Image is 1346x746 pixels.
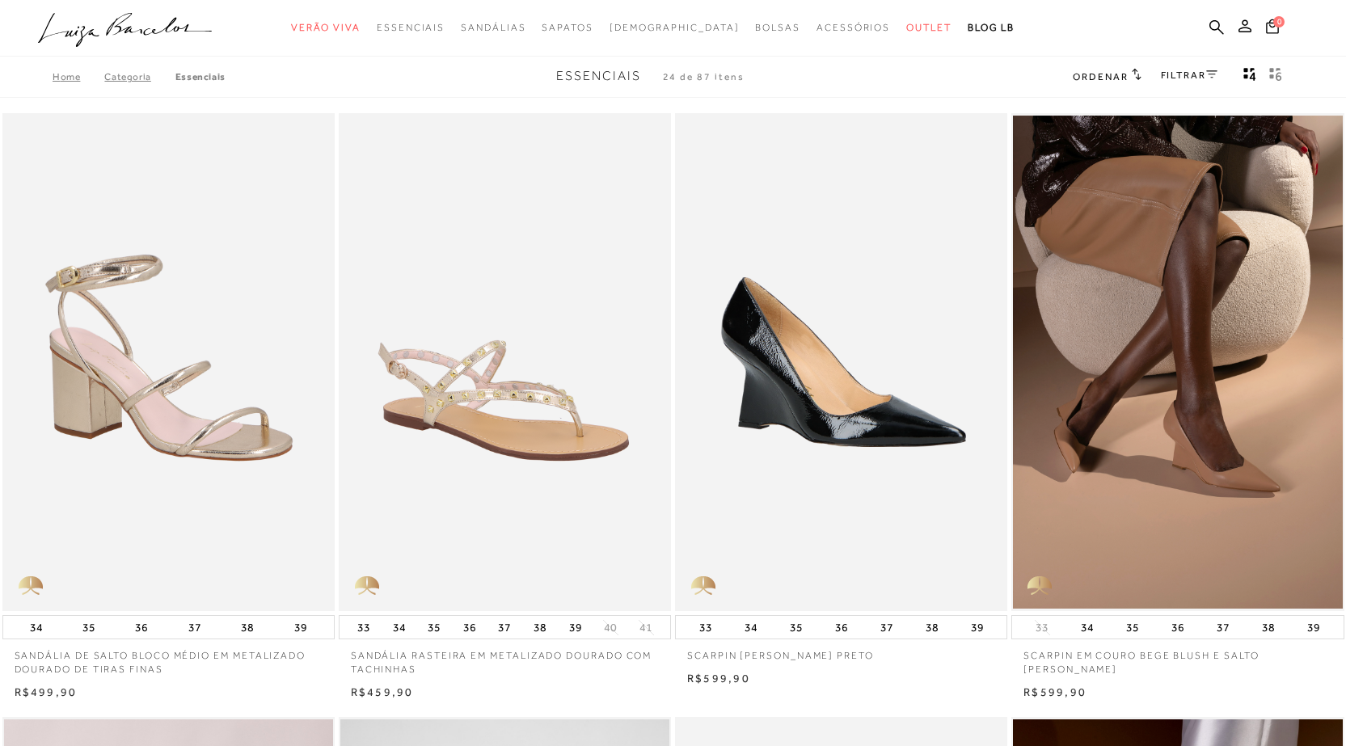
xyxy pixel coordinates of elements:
[1238,66,1261,87] button: Mostrar 4 produtos por linha
[816,22,890,33] span: Acessórios
[1264,66,1287,87] button: gridText6Desc
[4,116,333,609] a: SANDÁLIA DE SALTO BLOCO MÉDIO EM METALIZADO DOURADO DE TIRAS FINAS SANDÁLIA DE SALTO BLOCO MÉDIO ...
[1011,563,1068,611] img: golden_caliandra_v6.png
[289,616,312,639] button: 39
[339,639,671,676] a: SANDÁLIA RASTEIRA EM METALIZADO DOURADO COM TACHINHAS
[130,616,153,639] button: 36
[25,616,48,639] button: 34
[1011,639,1344,676] a: SCARPIN EM COURO BEGE BLUSH E SALTO [PERSON_NAME]
[53,71,104,82] a: Home
[830,616,853,639] button: 36
[610,13,740,43] a: noSubCategoriesText
[340,116,669,609] a: SANDÁLIA RASTEIRA EM METALIZADO DOURADO COM TACHINHAS SANDÁLIA RASTEIRA EM METALIZADO DOURADO COM...
[755,13,800,43] a: categoryNavScreenReaderText
[339,563,395,611] img: golden_caliandra_v6.png
[1013,116,1342,609] a: SCARPIN EM COURO BEGE BLUSH E SALTO ANABELA SCARPIN EM COURO BEGE BLUSH E SALTO ANABELA
[1073,71,1128,82] span: Ordenar
[1121,616,1144,639] button: 35
[1031,620,1053,635] button: 33
[184,616,206,639] button: 37
[564,616,587,639] button: 39
[351,685,414,698] span: R$459,90
[529,616,551,639] button: 38
[740,616,762,639] button: 34
[968,13,1015,43] a: BLOG LB
[687,672,750,685] span: R$599,90
[968,22,1015,33] span: BLOG LB
[677,116,1006,609] img: SCARPIN ANABELA VERNIZ PRETO
[291,13,361,43] a: categoryNavScreenReaderText
[755,22,800,33] span: Bolsas
[816,13,890,43] a: categoryNavScreenReaderText
[1212,616,1234,639] button: 37
[104,71,175,82] a: Categoria
[236,616,259,639] button: 38
[1257,616,1280,639] button: 38
[1273,16,1285,27] span: 0
[493,616,516,639] button: 37
[352,616,375,639] button: 33
[694,616,717,639] button: 33
[785,616,808,639] button: 35
[1023,685,1087,698] span: R$599,90
[542,22,593,33] span: Sapatos
[2,639,335,676] a: SANDÁLIA DE SALTO BLOCO MÉDIO EM METALIZADO DOURADO DE TIRAS FINAS
[966,616,989,639] button: 39
[635,620,657,635] button: 41
[677,116,1006,609] a: SCARPIN ANABELA VERNIZ PRETO SCARPIN ANABELA VERNIZ PRETO
[921,616,943,639] button: 38
[542,13,593,43] a: categoryNavScreenReaderText
[675,563,732,611] img: golden_caliandra_v6.png
[1161,70,1217,81] a: FILTRAR
[876,616,898,639] button: 37
[458,616,481,639] button: 36
[610,22,740,33] span: [DEMOGRAPHIC_DATA]
[556,69,641,83] span: Essenciais
[1013,116,1342,609] img: SCARPIN EM COURO BEGE BLUSH E SALTO ANABELA
[461,22,525,33] span: Sandálias
[1076,616,1099,639] button: 34
[377,13,445,43] a: categoryNavScreenReaderText
[175,71,226,82] a: Essenciais
[291,22,361,33] span: Verão Viva
[423,616,445,639] button: 35
[675,639,1007,663] a: SCARPIN [PERSON_NAME] PRETO
[340,116,669,609] img: SANDÁLIA RASTEIRA EM METALIZADO DOURADO COM TACHINHAS
[1261,18,1284,40] button: 0
[388,616,411,639] button: 34
[4,116,333,609] img: SANDÁLIA DE SALTO BLOCO MÉDIO EM METALIZADO DOURADO DE TIRAS FINAS
[461,13,525,43] a: categoryNavScreenReaderText
[78,616,100,639] button: 35
[906,13,951,43] a: categoryNavScreenReaderText
[377,22,445,33] span: Essenciais
[15,685,78,698] span: R$499,90
[1167,616,1189,639] button: 36
[599,620,622,635] button: 40
[1302,616,1325,639] button: 39
[2,563,59,611] img: golden_caliandra_v6.png
[906,22,951,33] span: Outlet
[663,71,745,82] span: 24 de 87 itens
